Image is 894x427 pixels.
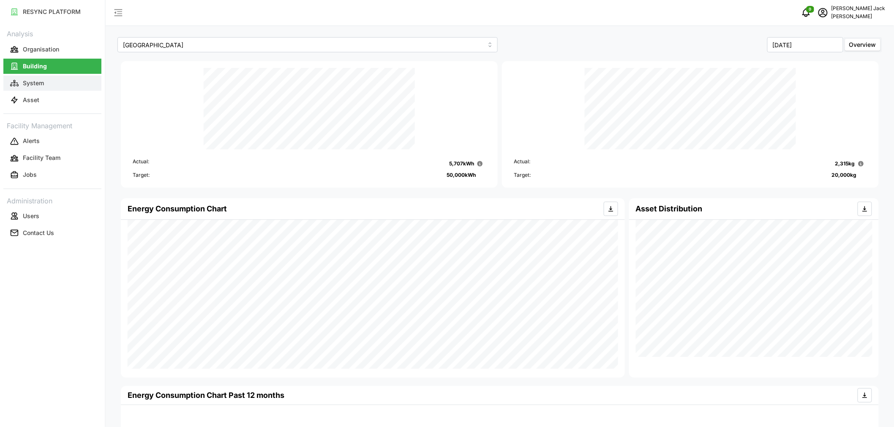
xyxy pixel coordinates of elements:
a: Organisation [3,41,101,58]
button: Facility Team [3,151,101,166]
p: [PERSON_NAME] [831,13,886,21]
a: Building [3,58,101,75]
h4: Asset Distribution [636,203,703,214]
span: 0 [809,6,812,12]
button: Jobs [3,168,101,183]
button: Building [3,59,101,74]
p: Building [23,62,47,70]
button: schedule [815,4,831,21]
button: Asset [3,92,101,108]
p: Actual: [133,158,149,170]
p: System [23,79,44,87]
input: Select Month [767,37,843,52]
a: Contact Us [3,224,101,241]
a: Facility Team [3,150,101,167]
p: 50,000 kWh [447,171,476,179]
span: Overview [849,41,876,48]
p: Organisation [23,45,59,54]
button: Users [3,208,101,224]
p: Target: [514,171,531,179]
p: Jobs [23,170,37,179]
p: Target: [133,171,150,179]
button: System [3,76,101,91]
p: 2,315 kg [835,160,855,168]
p: Facility Management [3,119,101,131]
a: Users [3,208,101,224]
a: System [3,75,101,92]
p: Actual: [514,158,530,170]
p: 20,000 kg [832,171,857,179]
p: 5,707 kWh [449,160,474,168]
button: RESYNC PLATFORM [3,4,101,19]
p: Facility Team [23,154,60,162]
a: RESYNC PLATFORM [3,3,101,20]
button: Organisation [3,42,101,57]
p: Asset [23,96,39,104]
a: Jobs [3,167,101,184]
p: Energy Consumption Chart Past 12 months [128,389,284,401]
h4: Energy Consumption Chart [128,203,227,214]
p: Users [23,212,39,220]
p: Administration [3,194,101,206]
p: [PERSON_NAME] Jack [831,5,886,13]
p: RESYNC PLATFORM [23,8,81,16]
p: Alerts [23,137,40,145]
a: Asset [3,92,101,108]
p: Contact Us [23,229,54,237]
button: Alerts [3,134,101,149]
p: Analysis [3,27,101,39]
a: Alerts [3,133,101,150]
button: Contact Us [3,225,101,241]
button: notifications [798,4,815,21]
